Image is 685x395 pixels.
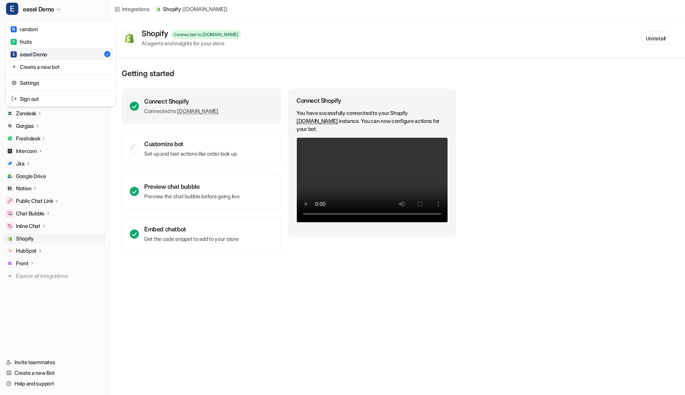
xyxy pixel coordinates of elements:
[11,26,17,32] span: R
[11,79,17,87] img: reset
[6,21,116,107] div: Eeesel Demo
[11,51,17,57] span: E
[6,3,18,15] span: E
[8,92,113,105] a: Sign out
[8,61,113,73] a: Create a new bot
[8,76,113,89] a: Settings
[11,25,38,33] div: random
[11,50,47,58] div: eesel Demo
[11,38,32,46] div: fruits
[11,63,17,71] img: reset
[23,4,54,14] span: eesel Demo
[11,95,17,103] img: reset
[11,39,17,45] span: F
